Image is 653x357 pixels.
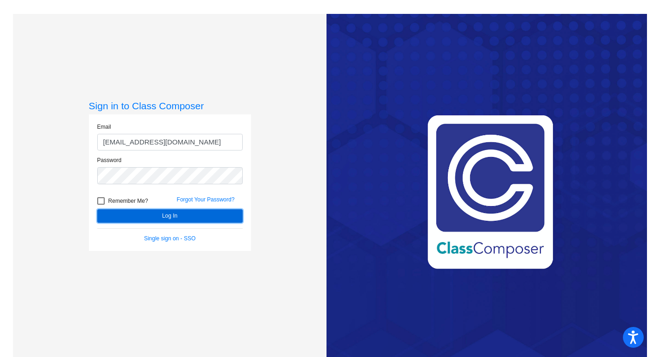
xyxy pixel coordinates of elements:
a: Forgot Your Password? [177,196,235,203]
button: Log In [97,209,243,223]
h3: Sign in to Class Composer [89,100,251,112]
label: Email [97,123,111,131]
label: Password [97,156,122,164]
a: Single sign on - SSO [144,235,195,242]
span: Remember Me? [108,195,148,207]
